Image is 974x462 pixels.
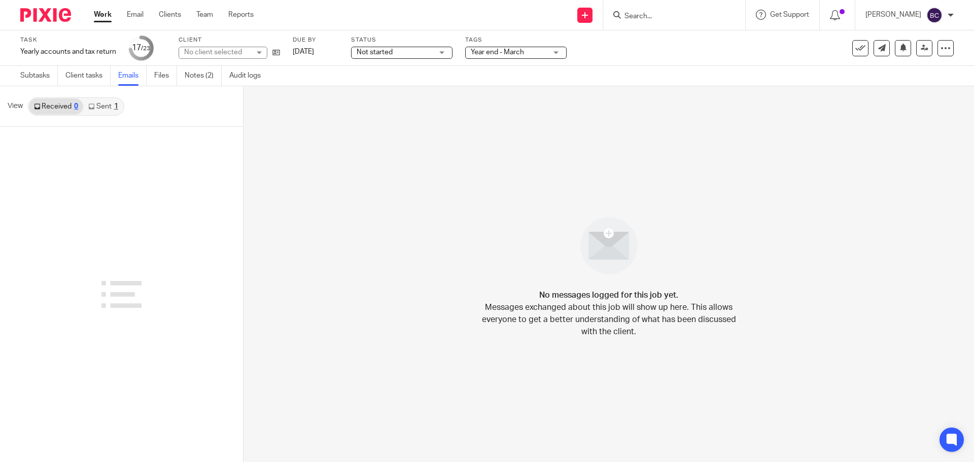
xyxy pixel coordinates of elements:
[865,10,921,20] p: [PERSON_NAME]
[20,36,116,44] label: Task
[132,42,150,54] div: 17
[74,103,78,110] div: 0
[184,47,250,57] div: No client selected
[159,10,181,20] a: Clients
[94,10,112,20] a: Work
[351,36,453,44] label: Status
[141,46,150,51] small: /23
[29,98,83,115] a: Received0
[474,301,743,338] p: Messages exchanged about this job will show up here. This allows everyone to get a better underst...
[228,10,254,20] a: Reports
[65,66,111,86] a: Client tasks
[127,10,144,20] a: Email
[20,8,71,22] img: Pixie
[357,49,393,56] span: Not started
[574,210,644,281] img: image
[196,10,213,20] a: Team
[926,7,943,23] img: svg%3E
[179,36,280,44] label: Client
[20,66,58,86] a: Subtasks
[118,66,147,86] a: Emails
[465,36,567,44] label: Tags
[154,66,177,86] a: Files
[293,48,314,55] span: [DATE]
[185,66,222,86] a: Notes (2)
[8,101,23,112] span: View
[83,98,123,115] a: Sent1
[114,103,118,110] div: 1
[293,36,338,44] label: Due by
[539,289,678,301] h4: No messages logged for this job yet.
[471,49,524,56] span: Year end - March
[229,66,268,86] a: Audit logs
[770,11,809,18] span: Get Support
[623,12,715,21] input: Search
[20,47,116,57] div: Yearly accounts and tax return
